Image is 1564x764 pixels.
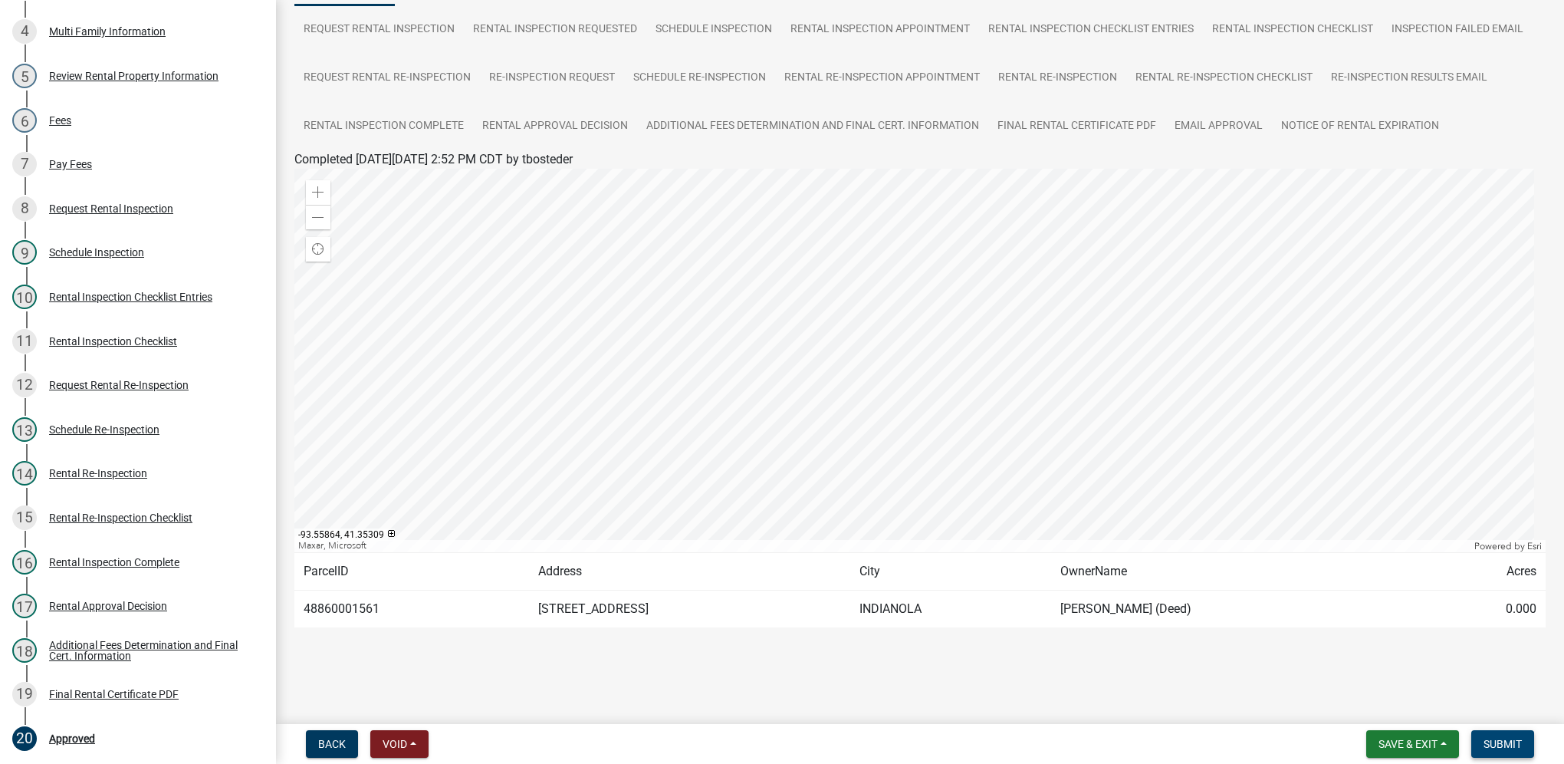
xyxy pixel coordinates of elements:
div: 7 [12,152,37,176]
div: Schedule Re-Inspection [49,424,159,435]
div: Multi Family Information [49,26,166,37]
button: Back [306,730,358,758]
div: Rental Inspection Checklist Entries [49,291,212,302]
div: 15 [12,505,37,530]
div: 11 [12,329,37,354]
div: Additional Fees Determination and Final Cert. Information [49,640,251,661]
a: Rental Inspection Checklist Entries [979,5,1203,54]
div: 4 [12,19,37,44]
span: Save & Exit [1378,738,1437,750]
div: Maxar, Microsoft [294,540,1470,552]
span: Submit [1483,738,1522,750]
td: City [850,553,1051,591]
span: Completed [DATE][DATE] 2:52 PM CDT by tbosteder [294,152,573,166]
div: Pay Fees [49,159,92,170]
td: INDIANOLA [850,591,1051,628]
td: OwnerName [1051,553,1424,591]
td: ParcelID [294,553,529,591]
div: Zoom in [306,180,330,205]
a: Notice of Rental Expiration [1272,102,1448,151]
a: Rental Inspection Appointment [781,5,979,54]
a: Final Rental Certificate PDF [988,102,1165,151]
div: Schedule Inspection [49,247,144,258]
div: 10 [12,285,37,309]
a: Rental Inspection Checklist [1203,5,1382,54]
div: Powered by [1470,540,1546,552]
a: Rental Inspection Requested [464,5,646,54]
div: Zoom out [306,205,330,229]
a: Re-Inspection Request [480,54,624,103]
a: Schedule Re-Inspection [624,54,775,103]
div: Rental Approval Decision [49,601,167,611]
div: Request Rental Re-Inspection [49,380,189,390]
div: 19 [12,682,37,706]
div: Final Rental Certificate PDF [49,689,179,700]
td: 48860001561 [294,591,529,628]
a: Rental Re-Inspection Appointment [775,54,989,103]
td: Acres [1424,553,1546,591]
a: Esri [1527,541,1542,552]
a: Rental Re-Inspection [989,54,1126,103]
div: 12 [12,373,37,397]
div: Approved [49,733,95,744]
td: [STREET_ADDRESS] [529,591,850,628]
span: Back [318,738,346,750]
a: Request Rental Inspection [294,5,464,54]
button: Save & Exit [1366,730,1459,758]
td: 0.000 [1424,591,1546,628]
a: Rental Approval Decision [473,102,637,151]
div: 5 [12,64,37,88]
a: Inspection Failed Email [1382,5,1533,54]
a: Request Rental Re-Inspection [294,54,480,103]
div: 17 [12,594,37,618]
div: Rental Inspection Complete [49,557,179,568]
div: Request Rental Inspection [49,203,173,214]
span: Void [383,738,407,750]
div: Find my location [306,237,330,262]
div: 14 [12,461,37,486]
div: 9 [12,240,37,265]
button: Submit [1471,730,1534,758]
div: Fees [49,115,71,126]
div: Rental Inspection Checklist [49,336,177,347]
div: 16 [12,550,37,575]
div: 8 [12,196,37,221]
div: 13 [12,417,37,442]
a: Email Approval [1165,102,1272,151]
div: Review Rental Property Information [49,71,219,81]
td: Address [529,553,850,591]
div: Rental Re-Inspection Checklist [49,512,192,523]
a: Schedule Inspection [646,5,781,54]
a: Rental Re-Inspection Checklist [1126,54,1322,103]
a: Rental Inspection Complete [294,102,473,151]
a: Additional Fees Determination and Final Cert. Information [637,102,988,151]
div: 20 [12,726,37,751]
td: [PERSON_NAME] (Deed) [1051,591,1424,628]
div: 6 [12,108,37,133]
div: Rental Re-Inspection [49,468,147,479]
a: Re-Inspection Results Email [1322,54,1497,103]
button: Void [370,730,429,758]
div: 18 [12,638,37,663]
